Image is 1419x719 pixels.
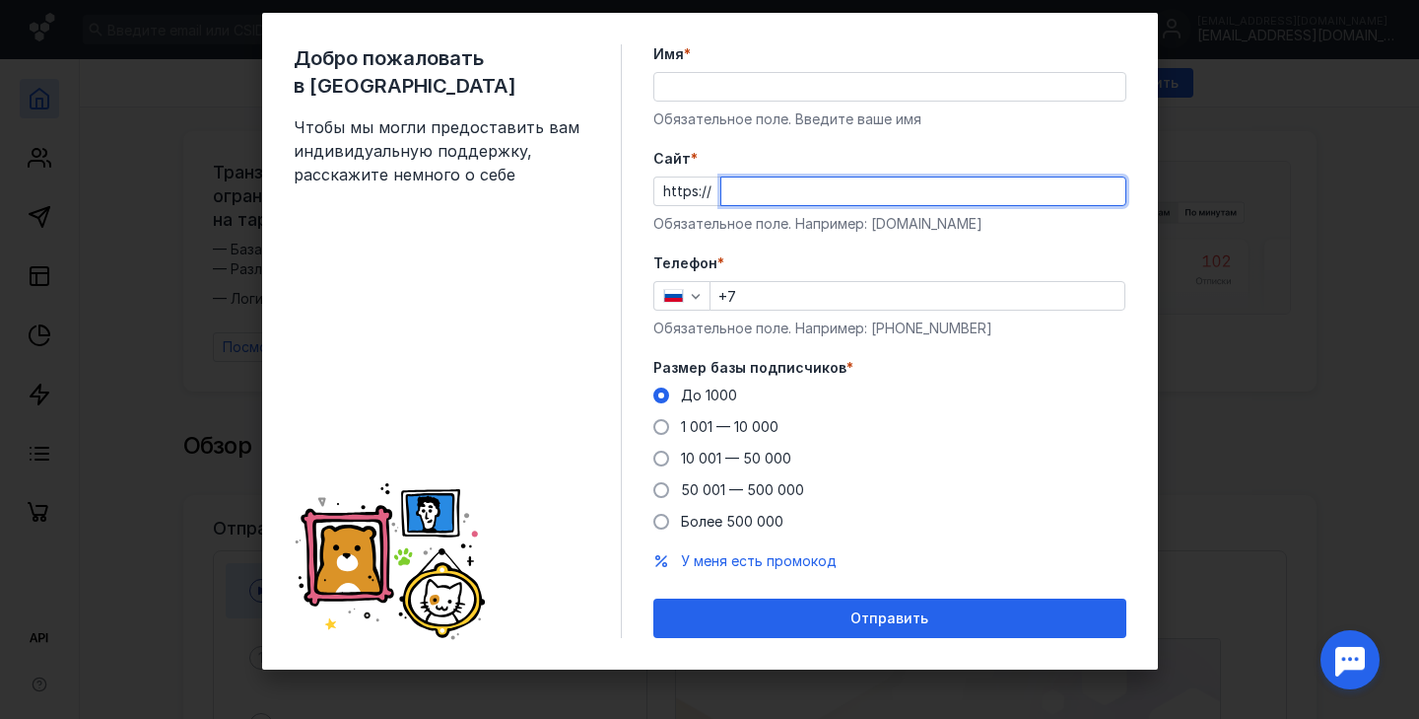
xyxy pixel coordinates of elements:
[653,214,1126,234] div: Обязательное поле. Например: [DOMAIN_NAME]
[653,109,1126,129] div: Обязательное поле. Введите ваше имя
[653,358,846,378] span: Размер базы подписчиков
[653,599,1126,638] button: Отправить
[681,418,778,435] span: 1 001 — 10 000
[681,450,791,467] span: 10 001 — 50 000
[653,149,691,169] span: Cайт
[653,253,717,273] span: Телефон
[681,481,804,498] span: 50 001 — 500 000
[681,552,837,569] span: У меня есть промокод
[681,551,837,571] button: У меня есть промокод
[850,611,928,627] span: Отправить
[681,513,783,530] span: Более 500 000
[681,387,737,403] span: До 1000
[294,115,589,186] span: Чтобы мы могли предоставить вам индивидуальную поддержку, расскажите немного о себе
[653,44,684,64] span: Имя
[294,44,589,100] span: Добро пожаловать в [GEOGRAPHIC_DATA]
[653,319,1126,338] div: Обязательное поле. Например: [PHONE_NUMBER]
